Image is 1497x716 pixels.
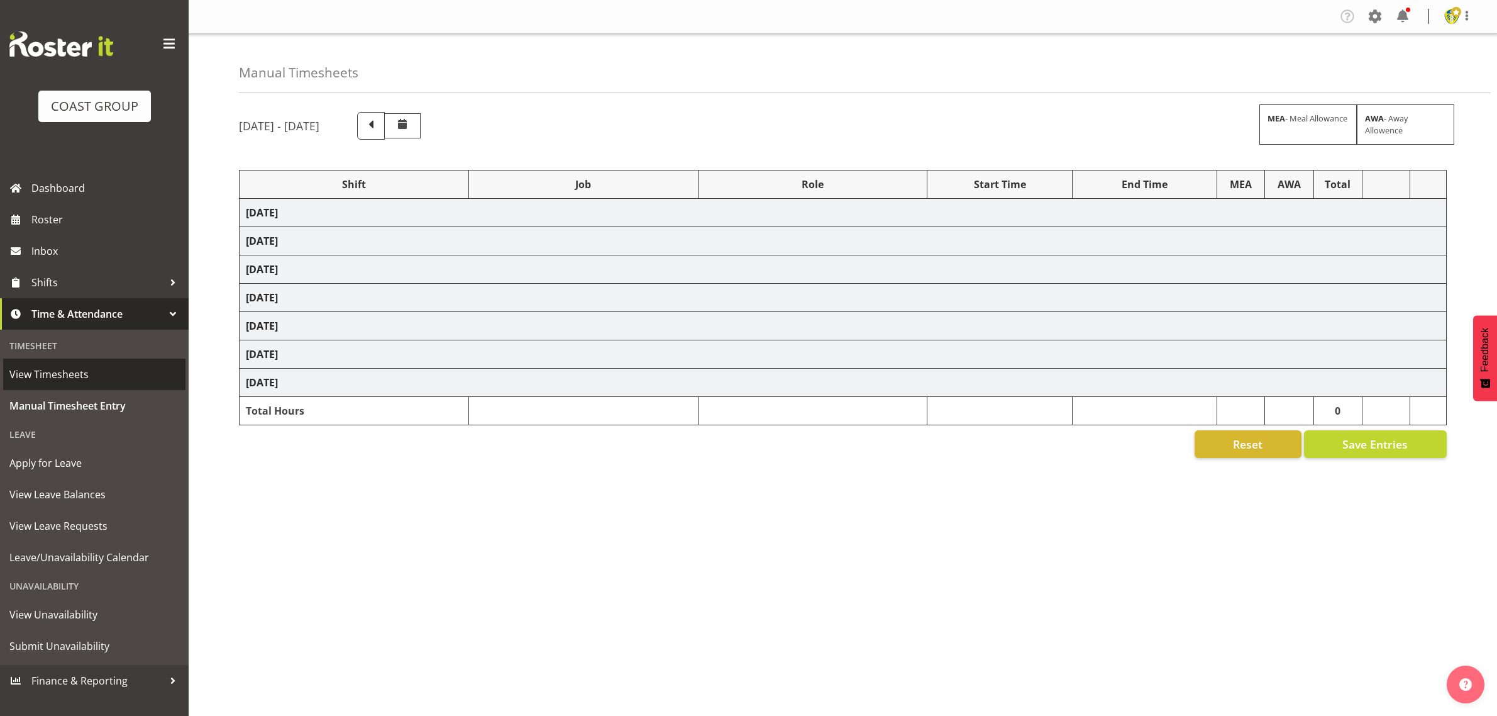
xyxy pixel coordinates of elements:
a: Apply for Leave [3,447,185,479]
h5: [DATE] - [DATE] [239,119,319,133]
td: [DATE] [240,227,1447,255]
div: AWA [1271,177,1307,192]
span: Roster [31,210,182,229]
span: Apply for Leave [9,454,179,473]
span: Inbox [31,242,182,260]
div: Total [1320,177,1356,192]
div: Unavailability [3,573,185,599]
td: [DATE] [240,312,1447,340]
td: [DATE] [240,199,1447,227]
span: View Leave Requests [9,517,179,535]
div: Start Time [934,177,1065,192]
div: - Away Allowence [1357,104,1454,145]
button: Save Entries [1304,430,1447,458]
div: MEA [1224,177,1257,192]
img: help-xxl-2.png [1459,678,1472,691]
img: Rosterit website logo [9,31,113,57]
div: Shift [246,177,462,192]
td: Total Hours [240,397,469,425]
div: Timesheet [3,333,185,359]
a: Submit Unavailability [3,630,185,662]
a: View Timesheets [3,359,185,390]
button: Reset [1195,430,1301,458]
span: Feedback [1479,328,1491,372]
a: Manual Timesheet Entry [3,390,185,422]
span: View Leave Balances [9,485,179,504]
td: [DATE] [240,284,1447,312]
a: Leave/Unavailability Calendar [3,542,185,573]
span: Finance & Reporting [31,671,163,690]
div: - Meal Allowance [1259,104,1357,145]
span: Reset [1233,436,1262,452]
div: Job [475,177,692,192]
a: View Leave Requests [3,510,185,542]
span: Shifts [31,273,163,292]
div: COAST GROUP [51,97,138,116]
span: View Unavailability [9,605,179,624]
div: End Time [1079,177,1210,192]
td: [DATE] [240,255,1447,284]
td: 0 [1313,397,1362,425]
img: kelly-butterill2f38e4a8002229d690527b448ac08cee.png [1444,9,1459,24]
div: Leave [3,422,185,447]
span: Manual Timesheet Entry [9,396,179,415]
a: View Leave Balances [3,479,185,510]
div: Role [705,177,921,192]
span: Leave/Unavailability Calendar [9,548,179,567]
a: View Unavailability [3,599,185,630]
span: Dashboard [31,179,182,198]
strong: MEA [1268,113,1285,124]
span: Time & Attendance [31,305,163,323]
td: [DATE] [240,369,1447,397]
span: Submit Unavailability [9,637,179,656]
strong: AWA [1365,113,1384,124]
td: [DATE] [240,340,1447,369]
button: Feedback - Show survey [1473,315,1497,401]
h4: Manual Timesheets [239,65,358,80]
span: Save Entries [1342,436,1408,452]
span: View Timesheets [9,365,179,384]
